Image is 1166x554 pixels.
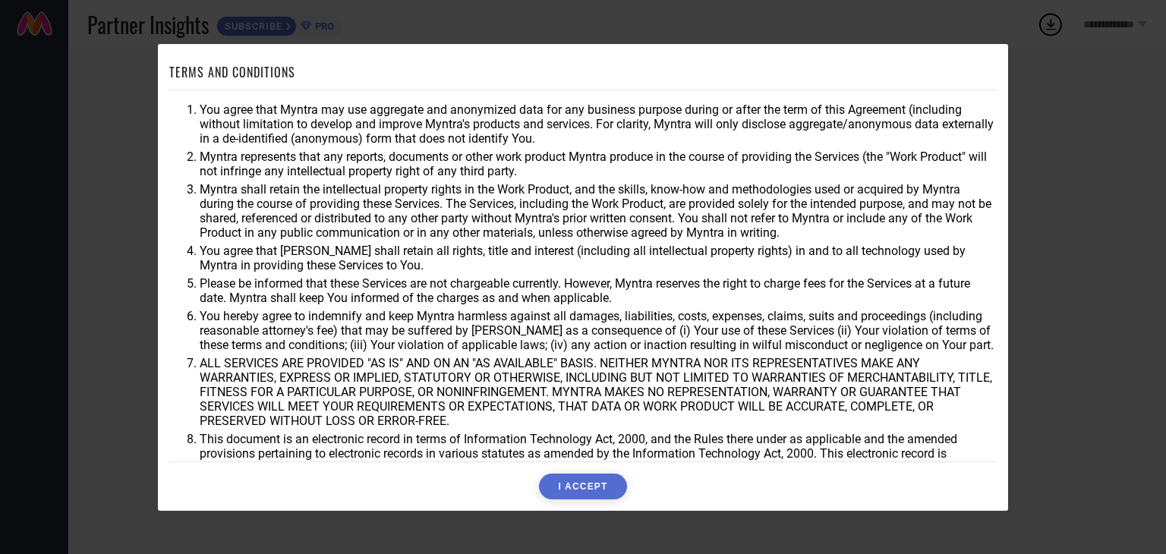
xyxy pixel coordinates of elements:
[200,182,997,240] li: Myntra shall retain the intellectual property rights in the Work Product, and the skills, know-ho...
[200,356,997,428] li: ALL SERVICES ARE PROVIDED "AS IS" AND ON AN "AS AVAILABLE" BASIS. NEITHER MYNTRA NOR ITS REPRESEN...
[539,474,626,499] button: I ACCEPT
[169,63,295,81] h1: TERMS AND CONDITIONS
[200,102,997,146] li: You agree that Myntra may use aggregate and anonymized data for any business purpose during or af...
[200,244,997,272] li: You agree that [PERSON_NAME] shall retain all rights, title and interest (including all intellect...
[200,432,997,475] li: This document is an electronic record in terms of Information Technology Act, 2000, and the Rules...
[200,276,997,305] li: Please be informed that these Services are not chargeable currently. However, Myntra reserves the...
[200,150,997,178] li: Myntra represents that any reports, documents or other work product Myntra produce in the course ...
[200,309,997,352] li: You hereby agree to indemnify and keep Myntra harmless against all damages, liabilities, costs, e...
